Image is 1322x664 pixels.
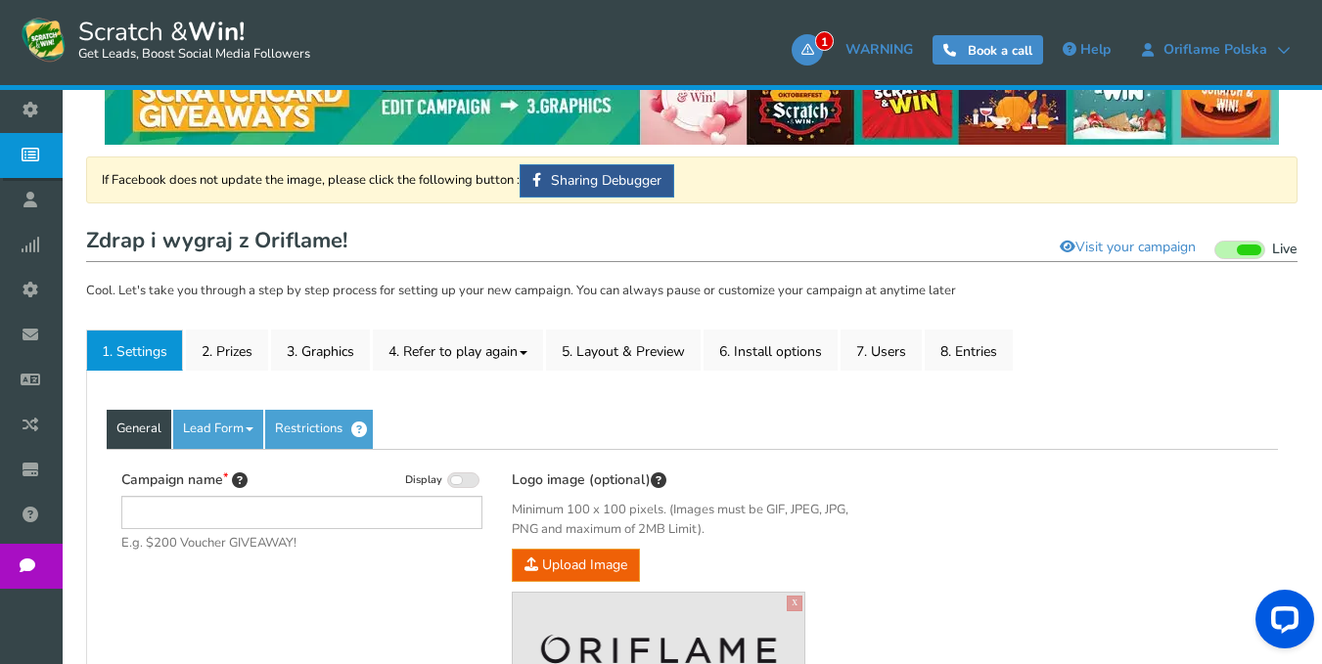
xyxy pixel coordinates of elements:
div: If Facebook does not update the image, please click the following button : [86,156,1298,203]
a: 5. Layout & Preview [546,330,701,371]
span: Help [1080,40,1111,59]
a: Scratch &Win! Get Leads, Boost Social Media Followers [20,15,310,64]
strong: Win! [188,15,245,49]
span: E.g. $200 Voucher GIVEAWAY! [121,534,482,553]
iframe: LiveChat chat widget [1240,582,1322,664]
h1: Zdrap i wygraj z Oriflame! [86,223,1298,262]
img: festival-poster-2020.webp [105,39,1279,145]
a: Book a call [933,35,1043,65]
span: Display [405,473,442,488]
a: Help [1053,34,1120,66]
span: Book a call [968,42,1032,60]
img: Scratch and Win [20,15,68,64]
a: 8. Entries [925,330,1013,371]
p: Cool. Let's take you through a step by step process for setting up your new campaign. You can alw... [86,282,1298,301]
span: Live [1272,241,1298,259]
label: Campaign name [121,469,248,491]
span: Oriflame Polska [1154,42,1277,58]
a: Restrictions [265,410,373,449]
a: 2. Prizes [186,330,268,371]
a: 1. Settings [86,330,183,371]
a: 3. Graphics [271,330,370,371]
a: 7. Users [841,330,922,371]
span: This image will be displayed on top of your contest screen. You can upload & preview different im... [651,470,666,492]
a: 4. Refer to play again [373,330,543,371]
a: Lead Form [173,410,263,449]
a: Sharing Debugger [520,164,674,198]
a: Visit your campaign [1047,231,1208,264]
a: General [107,410,171,449]
label: Logo image (optional) [512,469,666,491]
a: X [787,596,802,611]
span: Tip: Choose a title that will attract more entries. For example: “Scratch & win a bracelet” will ... [232,470,248,492]
span: Scratch & [68,15,310,64]
span: 1 [815,31,834,51]
span: Minimum 100 x 100 pixels. (Images must be GIF, JPEG, JPG, PNG and maximum of 2MB Limit). [512,501,873,539]
a: 6. Install options [704,330,838,371]
span: WARNING [845,40,913,59]
small: Get Leads, Boost Social Media Followers [78,47,310,63]
a: 1WARNING [792,34,923,66]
